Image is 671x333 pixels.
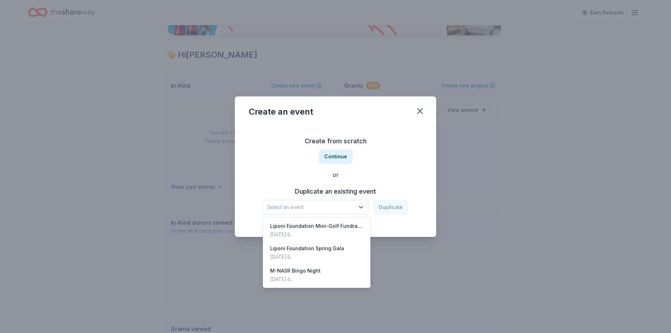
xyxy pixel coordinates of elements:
[270,222,363,230] div: Liponi Foundation Mini-Golf Fundraiser
[270,267,320,275] div: M-NASR Bingo Night
[263,217,370,288] div: Select an event
[263,200,369,215] button: Select an event
[267,203,355,211] span: Select an event
[270,275,320,283] div: [DATE] · IL
[270,244,344,253] div: Liponi Foundation Spring Gala
[270,230,363,239] div: [DATE] · IL
[270,253,344,261] div: [DATE] · IL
